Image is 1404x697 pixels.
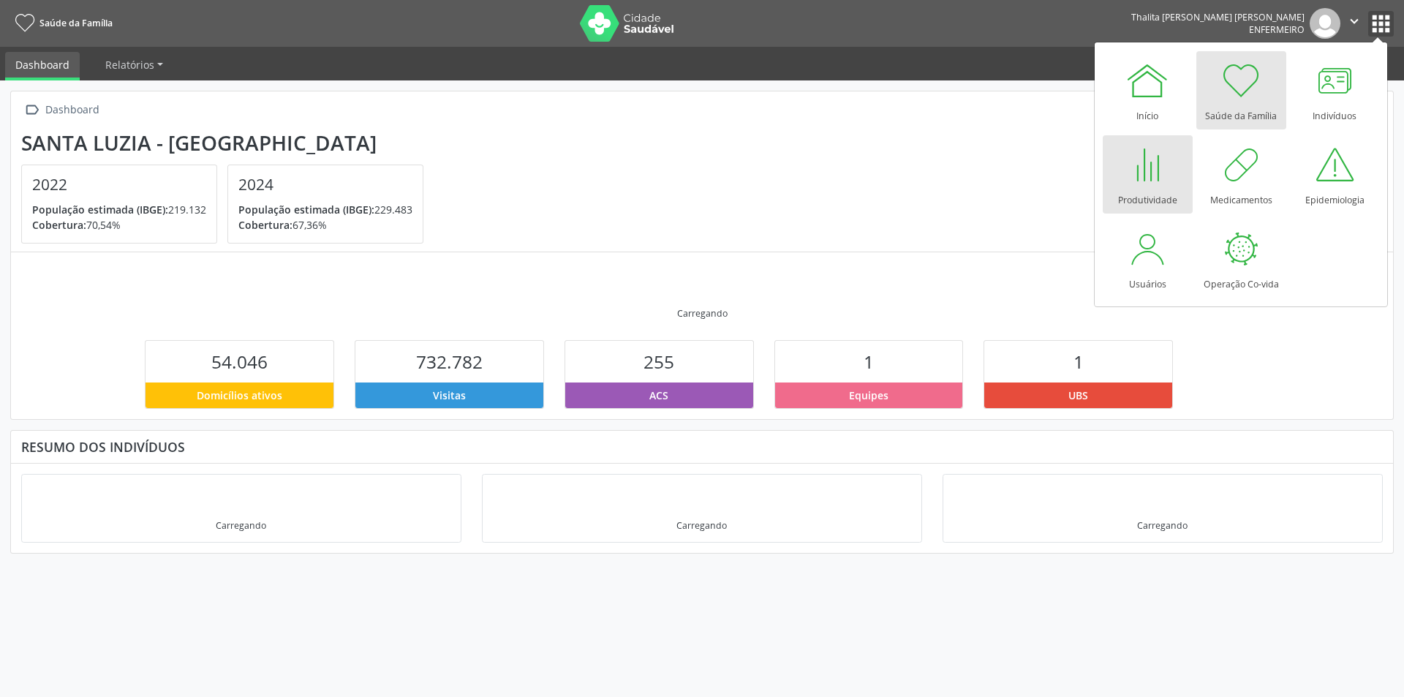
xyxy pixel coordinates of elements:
[643,350,674,374] span: 255
[416,350,483,374] span: 732.782
[1103,51,1193,129] a: Início
[1103,135,1193,214] a: Produtividade
[1310,8,1340,39] img: img
[211,350,268,374] span: 54.046
[238,218,292,232] span: Cobertura:
[238,176,412,194] h4: 2024
[216,519,266,532] div: Carregando
[10,11,113,35] a: Saúde da Família
[849,388,888,403] span: Equipes
[32,217,206,233] p: 70,54%
[32,202,206,217] p: 219.132
[95,52,173,78] a: Relatórios
[1073,350,1084,374] span: 1
[1368,11,1394,37] button: apps
[1290,135,1380,214] a: Epidemiologia
[433,388,466,403] span: Visitas
[1340,8,1368,39] button: 
[864,350,874,374] span: 1
[238,217,412,233] p: 67,36%
[21,439,1383,455] div: Resumo dos indivíduos
[1196,135,1286,214] a: Medicamentos
[42,99,102,121] div: Dashboard
[21,99,42,121] i: 
[21,99,102,121] a:  Dashboard
[32,203,168,216] span: População estimada (IBGE):
[238,202,412,217] p: 229.483
[677,307,728,320] div: Carregando
[238,203,374,216] span: População estimada (IBGE):
[32,218,86,232] span: Cobertura:
[32,176,206,194] h4: 2022
[1196,51,1286,129] a: Saúde da Família
[105,58,154,72] span: Relatórios
[39,17,113,29] span: Saúde da Família
[1290,51,1380,129] a: Indivíduos
[649,388,668,403] span: ACS
[1137,519,1188,532] div: Carregando
[676,519,727,532] div: Carregando
[1103,219,1193,298] a: Usuários
[197,388,282,403] span: Domicílios ativos
[1068,388,1088,403] span: UBS
[5,52,80,80] a: Dashboard
[1131,11,1305,23] div: Thalita [PERSON_NAME] [PERSON_NAME]
[21,131,434,155] div: Santa Luzia - [GEOGRAPHIC_DATA]
[1249,23,1305,36] span: Enfermeiro
[1346,13,1362,29] i: 
[1196,219,1286,298] a: Operação Co-vida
